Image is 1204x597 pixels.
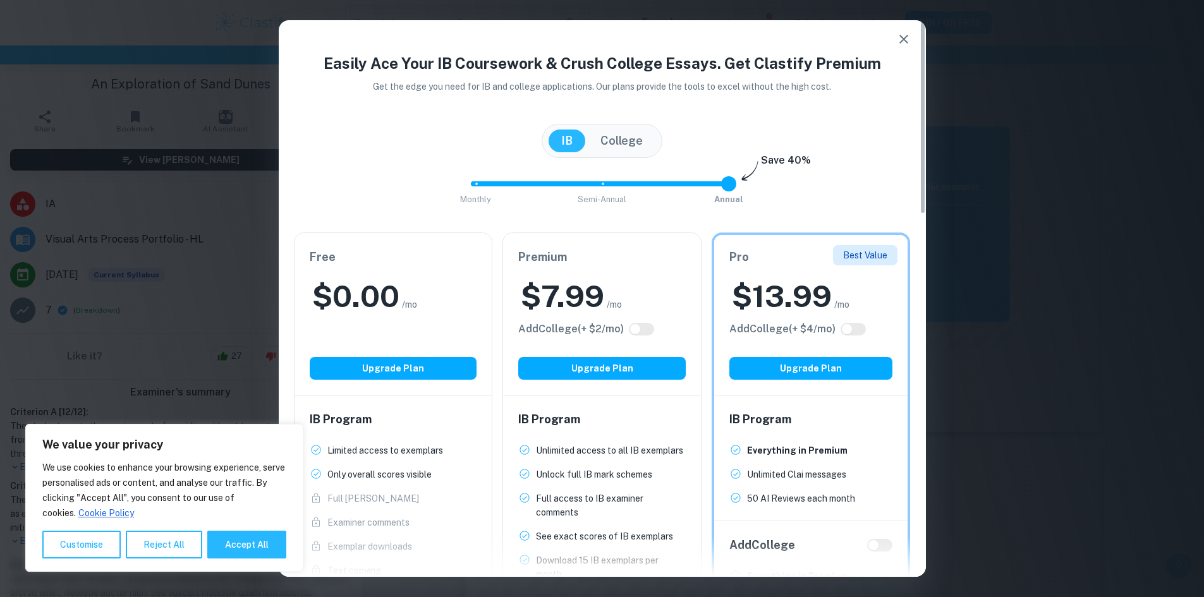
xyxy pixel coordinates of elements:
button: IB [549,130,585,152]
h4: Easily Ace Your IB Coursework & Crush College Essays. Get Clastify Premium [294,52,911,75]
p: Full access to IB examiner comments [536,491,686,519]
p: See exact scores of IB exemplars [536,529,673,543]
span: Monthly [460,195,491,204]
h6: Pro [729,248,893,266]
p: We value your privacy [42,437,286,452]
h2: $ 13.99 [732,276,832,317]
h6: Click to see all the additional College features. [518,322,624,337]
button: College [588,130,655,152]
p: Examiner comments [327,516,410,529]
p: Only overall scores visible [327,467,432,481]
button: Upgrade Plan [310,357,477,380]
button: Upgrade Plan [729,357,893,380]
p: We use cookies to enhance your browsing experience, serve personalised ads or content, and analys... [42,460,286,521]
p: Full [PERSON_NAME] [327,491,419,505]
p: Everything in Premium [747,443,848,457]
span: /mo [607,298,622,311]
button: Upgrade Plan [518,357,686,380]
p: Best Value [843,248,887,262]
p: Unlock full IB mark schemes [536,467,652,481]
p: Get the edge you need for IB and college applications. Our plans provide the tools to excel witho... [355,80,849,93]
h6: Premium [518,248,686,266]
button: Customise [42,531,121,558]
span: Semi-Annual [578,195,626,204]
h2: $ 0.00 [312,276,399,317]
p: Unlimited access to all IB exemplars [536,443,683,457]
h6: Free [310,248,477,266]
h6: IB Program [310,411,477,428]
button: Reject All [126,531,202,558]
h6: IB Program [729,411,893,428]
img: subscription-arrow.svg [741,160,758,182]
p: Unlimited Clai messages [747,467,846,481]
p: 50 AI Reviews each month [747,491,855,505]
span: /mo [402,298,417,311]
h6: Click to see all the additional College features. [729,322,836,337]
div: We value your privacy [25,424,303,572]
h6: IB Program [518,411,686,428]
h2: $ 7.99 [521,276,604,317]
button: Accept All [207,531,286,558]
p: Limited access to exemplars [327,443,443,457]
a: Cookie Policy [78,507,135,519]
span: /mo [834,298,849,311]
h6: Save 40% [761,153,811,174]
span: Annual [714,195,743,204]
